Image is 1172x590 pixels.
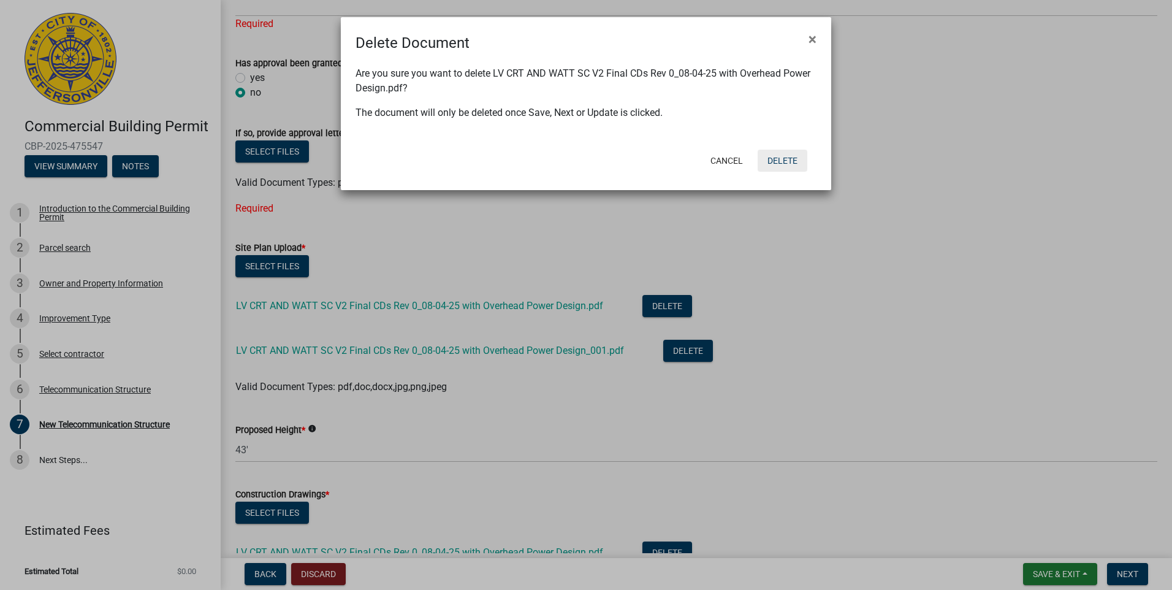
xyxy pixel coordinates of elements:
[356,105,816,120] p: The document will only be deleted once Save, Next or Update is clicked.
[758,150,807,172] button: Delete
[809,31,816,48] span: ×
[701,150,753,172] button: Cancel
[356,66,816,96] p: Are you sure you want to delete LV CRT AND WATT SC V2 Final CDs Rev 0_08-04-25 with Overhead Powe...
[799,22,826,56] button: Close
[356,32,470,54] h4: Delete Document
